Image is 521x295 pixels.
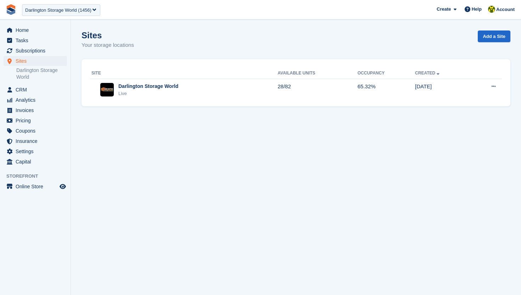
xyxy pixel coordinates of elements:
[415,71,441,76] a: Created
[4,126,67,136] a: menu
[6,173,71,180] span: Storefront
[4,136,67,146] a: menu
[16,25,58,35] span: Home
[4,116,67,126] a: menu
[82,30,134,40] h1: Sites
[472,6,482,13] span: Help
[6,4,16,15] img: stora-icon-8386f47178a22dfd0bd8f6a31ec36ba5ce8667c1dd55bd0f319d3a0aa187defe.svg
[4,56,67,66] a: menu
[4,25,67,35] a: menu
[4,146,67,156] a: menu
[16,116,58,126] span: Pricing
[16,67,67,80] a: Darlington Storage World
[16,126,58,136] span: Coupons
[415,79,470,101] td: [DATE]
[82,41,134,49] p: Your storage locations
[4,85,67,95] a: menu
[16,157,58,167] span: Capital
[437,6,451,13] span: Create
[4,182,67,191] a: menu
[278,68,357,79] th: Available Units
[4,157,67,167] a: menu
[4,95,67,105] a: menu
[16,35,58,45] span: Tasks
[16,46,58,56] span: Subscriptions
[25,7,91,14] div: Darlington Storage World (1456)
[16,182,58,191] span: Online Store
[358,68,415,79] th: Occupancy
[4,105,67,115] a: menu
[4,46,67,56] a: menu
[496,6,515,13] span: Account
[488,6,495,13] img: Rob Sweeney
[58,182,67,191] a: Preview store
[16,56,58,66] span: Sites
[118,83,178,90] div: Darlington Storage World
[100,83,114,96] img: Image of Darlington Storage World site
[16,146,58,156] span: Settings
[90,68,278,79] th: Site
[278,79,357,101] td: 28/82
[358,79,415,101] td: 65.32%
[118,90,178,97] div: Live
[478,30,510,42] a: Add a Site
[16,105,58,115] span: Invoices
[4,35,67,45] a: menu
[16,136,58,146] span: Insurance
[16,85,58,95] span: CRM
[16,95,58,105] span: Analytics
